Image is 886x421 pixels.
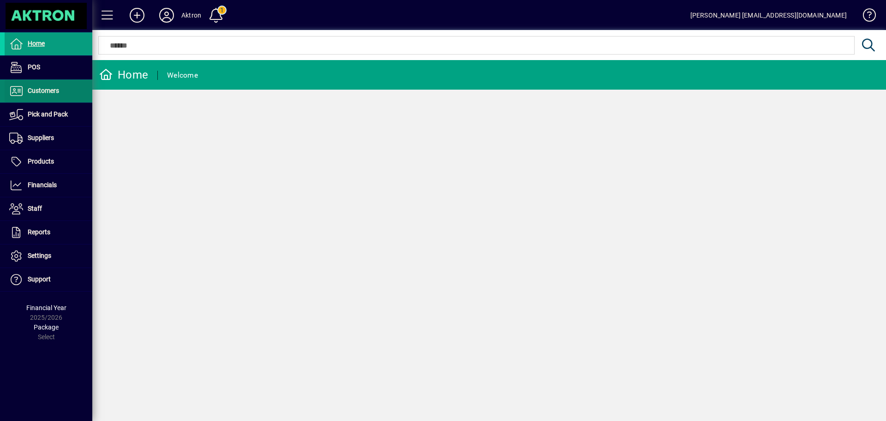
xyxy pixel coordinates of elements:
span: Financial Year [26,304,66,311]
button: Profile [152,7,181,24]
span: Package [34,323,59,331]
span: Home [28,40,45,47]
div: Aktron [181,8,201,23]
span: Pick and Pack [28,110,68,118]
span: Support [28,275,51,283]
a: Suppliers [5,127,92,150]
a: Knowledge Base [856,2,874,32]
span: POS [28,63,40,71]
a: Customers [5,79,92,103]
a: Pick and Pack [5,103,92,126]
button: Add [122,7,152,24]
a: Financials [5,174,92,197]
div: [PERSON_NAME] [EMAIL_ADDRESS][DOMAIN_NAME] [690,8,847,23]
a: Products [5,150,92,173]
span: Products [28,158,54,165]
div: Home [99,67,148,82]
span: Reports [28,228,50,236]
span: Settings [28,252,51,259]
div: Welcome [167,68,198,83]
a: Support [5,268,92,291]
span: Financials [28,181,57,189]
span: Customers [28,87,59,94]
span: Staff [28,205,42,212]
a: Staff [5,197,92,220]
a: Reports [5,221,92,244]
a: Settings [5,244,92,268]
a: POS [5,56,92,79]
span: Suppliers [28,134,54,141]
